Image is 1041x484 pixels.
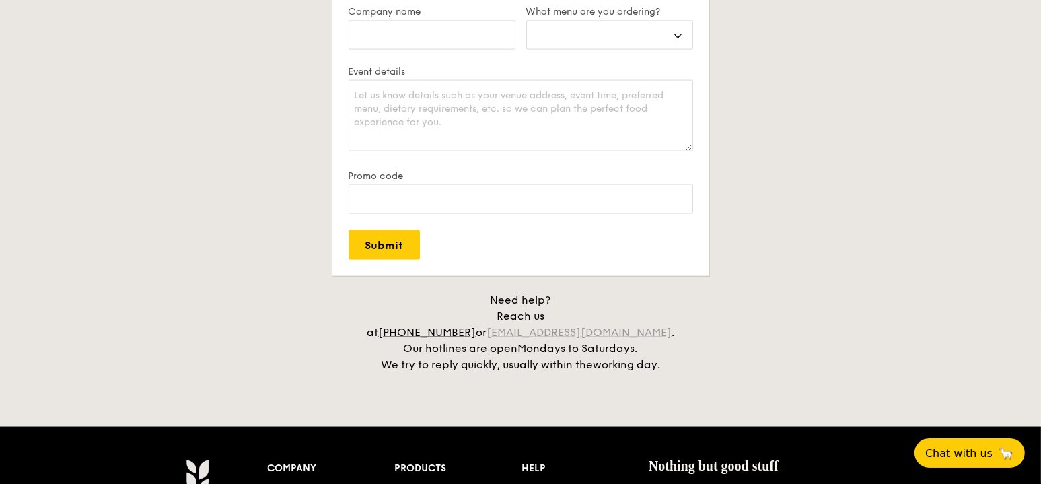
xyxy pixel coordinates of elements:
[649,458,779,473] span: Nothing but good stuff
[394,459,522,478] div: Products
[998,446,1014,461] span: 🦙
[349,80,693,151] textarea: Let us know details such as your venue address, event time, preferred menu, dietary requirements,...
[349,230,420,260] input: Submit
[487,326,672,339] a: [EMAIL_ADDRESS][DOMAIN_NAME]
[526,6,693,18] label: What menu are you ordering?
[914,438,1025,468] button: Chat with us🦙
[349,6,515,18] label: Company name
[593,358,660,371] span: working day.
[353,292,689,373] div: Need help? Reach us at or . Our hotlines are open We try to reply quickly, usually within the
[522,459,649,478] div: Help
[268,459,395,478] div: Company
[925,447,993,460] span: Chat with us
[349,66,693,77] label: Event details
[518,342,638,355] span: Mondays to Saturdays.
[378,326,476,339] a: [PHONE_NUMBER]
[349,170,693,182] label: Promo code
